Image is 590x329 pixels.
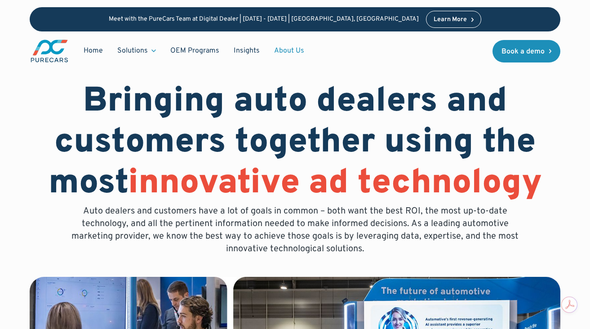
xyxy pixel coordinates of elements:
a: Book a demo [492,40,561,62]
p: Meet with the PureCars Team at Digital Dealer | [DATE] - [DATE] | [GEOGRAPHIC_DATA], [GEOGRAPHIC_... [109,16,419,23]
a: About Us [267,42,311,59]
a: Learn More [426,11,482,28]
a: OEM Programs [163,42,226,59]
div: Learn More [434,17,467,23]
div: Book a demo [501,48,545,55]
div: Solutions [110,42,163,59]
span: innovative ad technology [128,162,542,205]
img: purecars logo [30,39,69,63]
a: Insights [226,42,267,59]
a: Home [76,42,110,59]
h1: Bringing auto dealers and customers together using the most [30,82,561,205]
div: Solutions [117,46,148,56]
p: Auto dealers and customers have a lot of goals in common – both want the best ROI, the most up-to... [65,205,525,255]
a: main [30,39,69,63]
